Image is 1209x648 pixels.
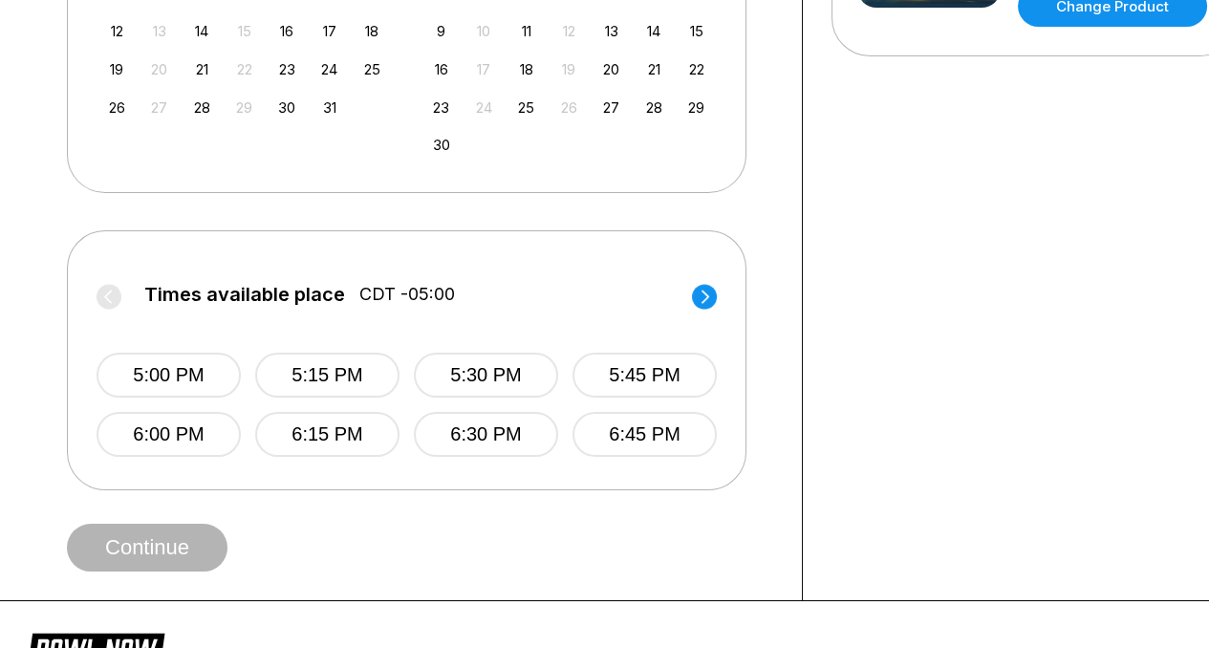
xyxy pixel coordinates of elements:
[428,132,454,158] div: Choose Sunday, November 30th, 2025
[414,412,558,457] button: 6:30 PM
[274,56,300,82] div: Choose Thursday, October 23rd, 2025
[683,95,709,120] div: Choose Saturday, November 29th, 2025
[641,18,667,44] div: Choose Friday, November 14th, 2025
[316,18,342,44] div: Choose Friday, October 17th, 2025
[641,95,667,120] div: Choose Friday, November 28th, 2025
[144,284,345,305] span: Times available place
[146,18,172,44] div: Not available Monday, October 13th, 2025
[556,56,582,82] div: Not available Wednesday, November 19th, 2025
[255,353,399,398] button: 5:15 PM
[572,353,717,398] button: 5:45 PM
[104,18,130,44] div: Choose Sunday, October 12th, 2025
[598,18,624,44] div: Choose Thursday, November 13th, 2025
[97,353,241,398] button: 5:00 PM
[598,56,624,82] div: Choose Thursday, November 20th, 2025
[359,56,385,82] div: Choose Saturday, October 25th, 2025
[231,56,257,82] div: Not available Wednesday, October 22nd, 2025
[471,18,497,44] div: Not available Monday, November 10th, 2025
[556,18,582,44] div: Not available Wednesday, November 12th, 2025
[189,95,215,120] div: Choose Tuesday, October 28th, 2025
[189,56,215,82] div: Choose Tuesday, October 21st, 2025
[97,412,241,457] button: 6:00 PM
[513,95,539,120] div: Choose Tuesday, November 25th, 2025
[231,18,257,44] div: Not available Wednesday, October 15th, 2025
[513,18,539,44] div: Choose Tuesday, November 11th, 2025
[316,95,342,120] div: Choose Friday, October 31st, 2025
[359,18,385,44] div: Choose Saturday, October 18th, 2025
[683,56,709,82] div: Choose Saturday, November 22nd, 2025
[471,95,497,120] div: Not available Monday, November 24th, 2025
[274,95,300,120] div: Choose Thursday, October 30th, 2025
[359,284,455,305] span: CDT -05:00
[428,18,454,44] div: Choose Sunday, November 9th, 2025
[104,56,130,82] div: Choose Sunday, October 19th, 2025
[598,95,624,120] div: Choose Thursday, November 27th, 2025
[428,95,454,120] div: Choose Sunday, November 23rd, 2025
[146,95,172,120] div: Not available Monday, October 27th, 2025
[572,412,717,457] button: 6:45 PM
[255,412,399,457] button: 6:15 PM
[556,95,582,120] div: Not available Wednesday, November 26th, 2025
[414,353,558,398] button: 5:30 PM
[513,56,539,82] div: Choose Tuesday, November 18th, 2025
[316,56,342,82] div: Choose Friday, October 24th, 2025
[471,56,497,82] div: Not available Monday, November 17th, 2025
[104,95,130,120] div: Choose Sunday, October 26th, 2025
[641,56,667,82] div: Choose Friday, November 21st, 2025
[231,95,257,120] div: Not available Wednesday, October 29th, 2025
[146,56,172,82] div: Not available Monday, October 20th, 2025
[683,18,709,44] div: Choose Saturday, November 15th, 2025
[274,18,300,44] div: Choose Thursday, October 16th, 2025
[189,18,215,44] div: Choose Tuesday, October 14th, 2025
[428,56,454,82] div: Choose Sunday, November 16th, 2025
